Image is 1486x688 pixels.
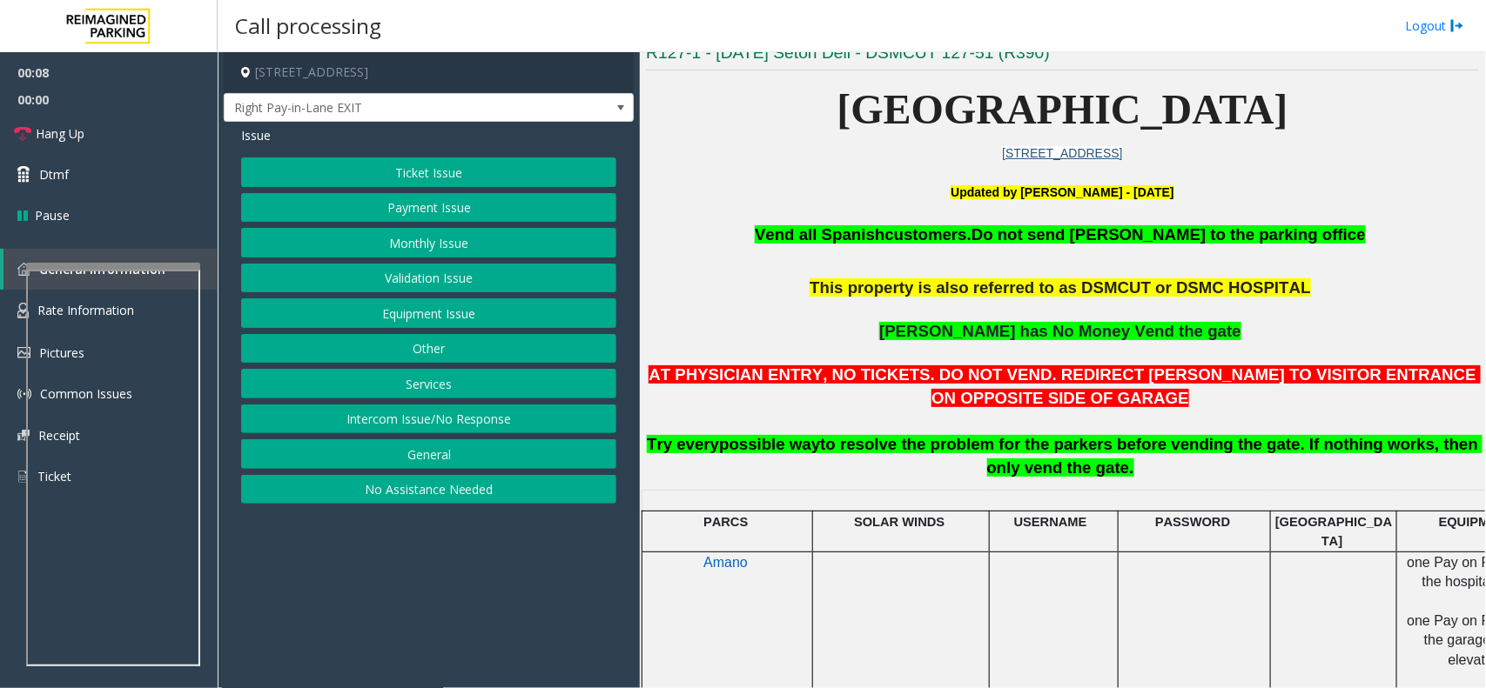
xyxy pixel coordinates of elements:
button: Intercom Issue/No Response [241,404,616,434]
h3: R127-1 - [DATE] Seton Dell - DSMCUT 127-51 (R390) [646,42,1479,70]
span: Issue [241,126,271,144]
button: General [241,439,616,469]
button: Ticket Issue [241,157,616,187]
span: Hang Up [36,124,84,143]
button: Payment Issue [241,193,616,223]
span: Vend all Spanish [755,225,884,244]
span: to resolve the problem for the parkers before vending the gate. If nothing works, then only vend ... [820,435,1483,477]
span: Right Pay-in-Lane EXIT [225,94,551,122]
span: Try every [647,435,719,453]
span: Pause [35,206,70,224]
span: Dtmf [39,165,69,184]
h4: [STREET_ADDRESS] [224,52,634,93]
img: 'icon' [17,430,30,441]
a: General Information [3,249,218,290]
h3: Call processing [226,4,390,47]
span: possible way [719,435,820,453]
span: Amano [703,555,748,570]
span: SOLAR WINDS [854,515,945,529]
span: customers. [884,225,972,244]
a: Logout [1405,17,1464,35]
span: [GEOGRAPHIC_DATA] [1275,515,1392,548]
span: [GEOGRAPHIC_DATA] [837,86,1288,132]
img: 'icon' [17,263,30,276]
button: No Assistance Needed [241,475,616,504]
span: This property is also referred to as DSMCUT or DSMC HOSPITAL [810,278,1310,297]
span: PASSWORD [1155,515,1230,529]
button: Services [241,369,616,398]
img: 'icon' [17,387,31,401]
span: [PERSON_NAME] has No Money Vend the gate [879,322,1241,340]
img: 'icon' [17,303,29,318]
img: 'icon' [17,347,30,358]
a: [STREET_ADDRESS] [1002,146,1122,160]
button: Equipment Issue [241,298,616,328]
span: PARCS [703,515,748,529]
button: Other [241,334,616,364]
span: Do not send [PERSON_NAME] to the parking office [972,225,1366,244]
button: Validation Issue [241,264,616,293]
img: 'icon' [17,469,29,484]
span: USERNAME [1014,515,1087,529]
button: Monthly Issue [241,228,616,257]
span: AT PHYSICIAN ENTRY, NO TICKETS. DO NOT VEND. REDIRECT [PERSON_NAME] TO VISITOR ENTRANCE ON OPPOSI... [649,365,1481,407]
span: General Information [39,261,165,277]
img: logout [1450,17,1464,35]
b: Updated by [PERSON_NAME] - [DATE] [951,185,1173,199]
